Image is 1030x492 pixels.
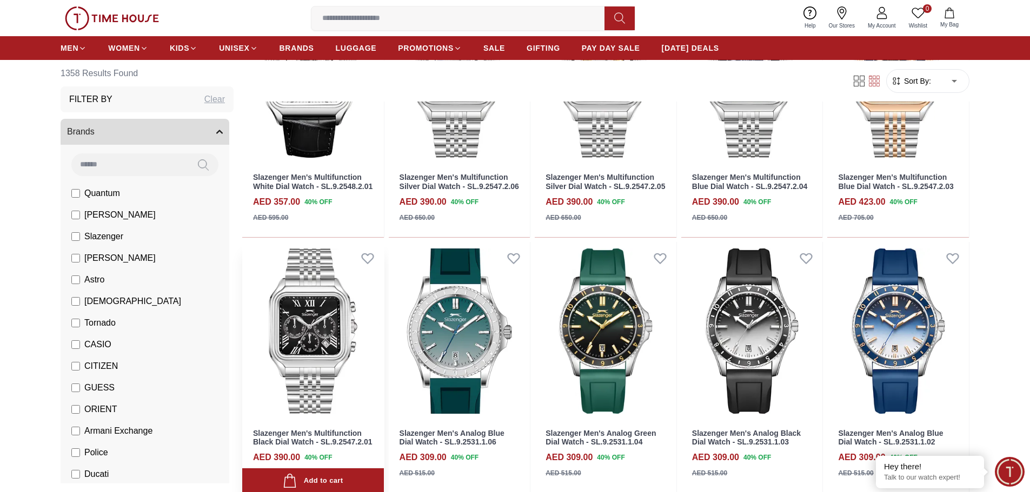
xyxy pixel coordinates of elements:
[71,362,80,370] input: CITIZEN
[681,242,823,420] a: Slazenger Men's Analog Black Dial Watch - SL.9.2531.1.03
[84,338,111,351] span: CASIO
[253,196,300,208] h4: AED 357.00
[863,22,900,30] span: My Account
[884,461,976,472] div: Hey there!
[304,197,332,207] span: 40 % OFF
[84,252,156,265] span: [PERSON_NAME]
[71,405,80,414] input: ORIENT
[546,173,665,191] a: Slazenger Men's Multifunction Silver Dial Watch - SL.9.2547.2.05
[902,76,931,86] span: Sort By:
[108,38,148,58] a: WOMEN
[662,43,719,53] span: [DATE] DEALS
[71,297,80,306] input: [DEMOGRAPHIC_DATA]
[838,213,873,223] div: AED 705.00
[170,38,197,58] a: KIDS
[827,242,969,420] img: Slazenger Men's Analog Blue Dial Watch - SL.9.2531.1.02
[400,213,435,223] div: AED 650.00
[451,197,479,207] span: 40 % OFF
[692,213,727,223] div: AED 650.00
[597,197,624,207] span: 40 % OFF
[71,254,80,262] input: [PERSON_NAME]
[890,453,918,462] span: 40 % OFF
[483,38,505,58] a: SALE
[84,381,115,394] span: GUESS
[692,451,739,464] h4: AED 309.00
[71,427,80,435] input: Armani Exchange
[662,38,719,58] a: [DATE] DEALS
[838,451,885,464] h4: AED 309.00
[71,340,80,349] input: CASIO
[280,43,314,53] span: BRANDS
[400,173,519,191] a: Slazenger Men's Multifunction Silver Dial Watch - SL.9.2547.2.06
[884,473,976,482] p: Talk to our watch expert!
[71,211,80,219] input: [PERSON_NAME]
[219,43,249,53] span: UNISEX
[527,38,560,58] a: GIFTING
[71,232,80,241] input: Slazenger
[400,196,447,208] h4: AED 390.00
[336,38,377,58] a: LUGGAGE
[283,474,343,488] div: Add to cart
[204,93,225,106] div: Clear
[582,43,640,53] span: PAY DAY SALE
[71,448,80,457] input: Police
[219,38,257,58] a: UNISEX
[389,242,530,420] img: Slazenger Men's Analog Blue Dial Watch - SL.9.2531.1.06
[891,76,931,86] button: Sort By:
[61,38,87,58] a: MEN
[253,429,372,447] a: Slazenger Men's Multifunction Black Dial Watch - SL.9.2547.2.01
[838,196,885,208] h4: AED 423.00
[280,38,314,58] a: BRANDS
[84,403,117,416] span: ORIENT
[743,197,771,207] span: 40 % OFF
[923,4,932,13] span: 0
[890,197,918,207] span: 40 % OFF
[451,453,479,462] span: 40 % OFF
[597,453,624,462] span: 40 % OFF
[84,468,109,481] span: Ducati
[336,43,377,53] span: LUGGAGE
[84,208,156,221] span: [PERSON_NAME]
[84,230,123,243] span: Slazenger
[825,22,859,30] span: Our Stores
[692,196,739,208] h4: AED 390.00
[535,242,676,420] img: Slazenger Men's Analog Green Dial Watch - SL.9.2531.1.04
[84,295,181,308] span: [DEMOGRAPHIC_DATA]
[902,4,934,32] a: 0Wishlist
[546,429,656,447] a: Slazenger Men's Analog Green Dial Watch - SL.9.2531.1.04
[69,93,112,106] h3: Filter By
[61,60,234,86] h6: 1358 Results Found
[84,446,108,459] span: Police
[84,360,118,373] span: CITIZEN
[822,4,861,32] a: Our Stores
[838,468,873,478] div: AED 515.00
[838,173,953,191] a: Slazenger Men's Multifunction Blue Dial Watch - SL.9.2547.2.03
[67,125,95,138] span: Brands
[170,43,189,53] span: KIDS
[398,38,462,58] a: PROMOTIONS
[838,429,943,447] a: Slazenger Men's Analog Blue Dial Watch - SL.9.2531.1.02
[936,21,963,29] span: My Bag
[527,43,560,53] span: GIFTING
[84,273,104,286] span: Astro
[800,22,820,30] span: Help
[253,451,300,464] h4: AED 390.00
[84,424,152,437] span: Armani Exchange
[692,468,727,478] div: AED 515.00
[61,119,229,145] button: Brands
[71,319,80,327] input: Tornado
[84,187,120,200] span: Quantum
[71,383,80,392] input: GUESS
[242,242,384,420] img: Slazenger Men's Multifunction Black Dial Watch - SL.9.2547.2.01
[304,453,332,462] span: 40 % OFF
[798,4,822,32] a: Help
[65,6,159,30] img: ...
[400,451,447,464] h4: AED 309.00
[400,468,435,478] div: AED 515.00
[692,173,807,191] a: Slazenger Men's Multifunction Blue Dial Watch - SL.9.2547.2.04
[483,43,505,53] span: SALE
